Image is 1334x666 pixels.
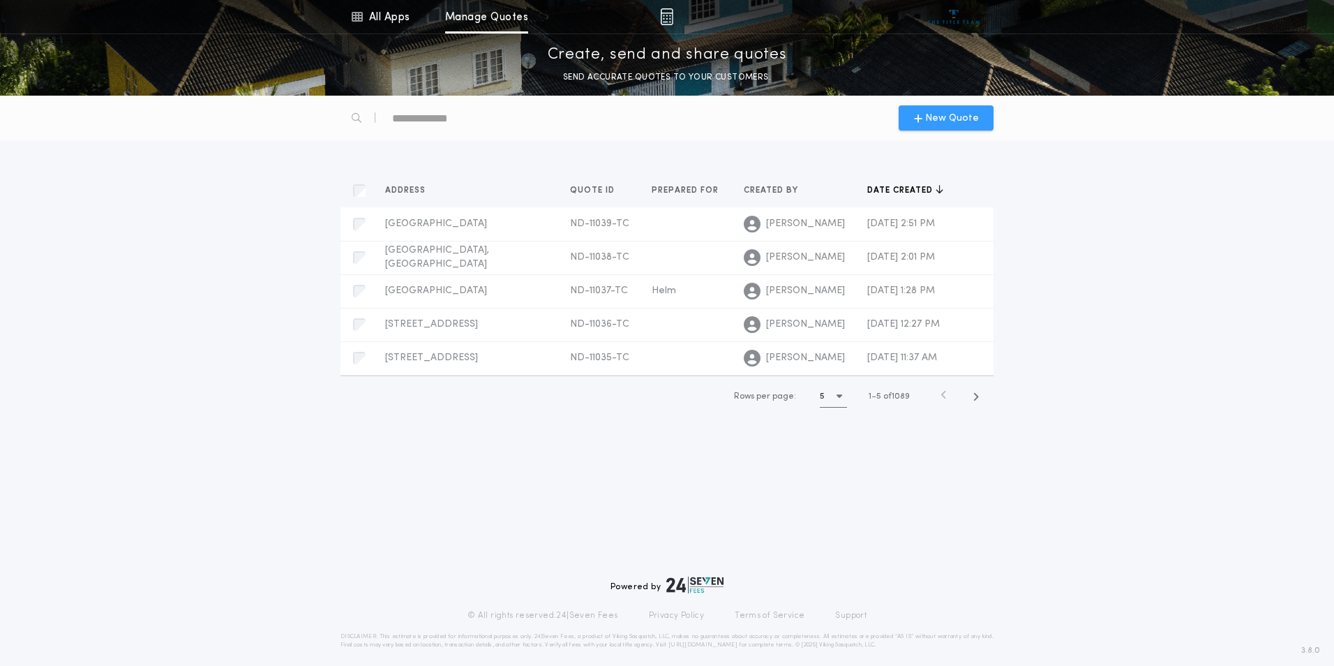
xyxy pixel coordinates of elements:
span: New Quote [925,111,979,126]
span: ND-11038-TC [570,252,629,262]
span: [PERSON_NAME] [766,251,845,265]
span: Helm [652,286,676,296]
div: Powered by [610,577,724,593]
span: 3.8.0 [1301,644,1320,657]
span: 1 [869,392,871,401]
span: [GEOGRAPHIC_DATA] [385,286,487,296]
span: [DATE] 11:37 AM [867,353,937,363]
span: 5 [876,392,881,401]
p: DISCLAIMER: This estimate is provided for informational purposes only. 24|Seven Fees, a product o... [340,632,994,649]
span: [PERSON_NAME] [766,217,845,231]
img: logo [666,577,724,593]
img: img [660,8,673,25]
h1: 5 [820,390,825,404]
span: [DATE] 2:51 PM [867,219,935,229]
span: [GEOGRAPHIC_DATA], [GEOGRAPHIC_DATA] [385,245,489,269]
span: [STREET_ADDRESS] [385,319,478,330]
p: SEND ACCURATE QUOTES TO YOUR CUSTOMERS. [563,71,771,84]
span: ND-11036-TC [570,319,629,330]
a: [URL][DOMAIN_NAME] [668,642,737,648]
span: [DATE] 12:27 PM [867,319,940,330]
span: Address [385,185,428,196]
span: Rows per page: [734,392,796,401]
span: ND-11035-TC [570,353,629,363]
span: [DATE] 2:01 PM [867,252,935,262]
a: Terms of Service [735,610,804,621]
span: Date created [867,185,936,196]
p: © All rights reserved. 24|Seven Fees [467,610,618,621]
span: of 1089 [883,390,910,403]
span: [PERSON_NAME] [766,351,845,365]
span: [DATE] 1:28 PM [867,286,935,296]
button: New Quote [899,105,994,131]
a: Support [835,610,867,621]
span: ND-11037-TC [570,286,628,296]
button: 5 [820,385,847,408]
span: ND-11039-TC [570,219,629,229]
button: Date created [867,184,943,198]
img: vs-icon [928,10,980,24]
span: [GEOGRAPHIC_DATA] [385,219,487,229]
span: [PERSON_NAME] [766,318,845,332]
button: Address [385,184,436,198]
button: Quote ID [570,184,625,198]
span: Quote ID [570,185,617,196]
p: Create, send and share quotes [548,44,787,66]
span: Created by [744,185,801,196]
span: [STREET_ADDRESS] [385,353,478,363]
span: [PERSON_NAME] [766,284,845,298]
button: Created by [744,184,809,198]
a: Privacy Policy [649,610,705,621]
span: Prepared for [652,185,721,196]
